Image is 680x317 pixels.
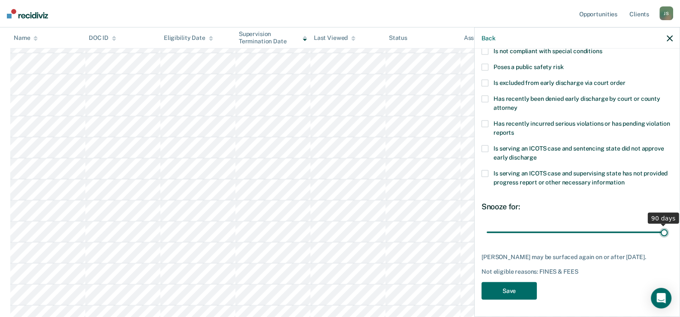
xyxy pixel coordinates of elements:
span: Is excluded from early discharge via court order [493,79,625,86]
div: DOC ID [89,34,116,42]
span: Poses a public safety risk [493,63,563,70]
div: Supervision Termination Date [239,30,307,45]
button: Back [481,34,495,42]
div: Status [389,34,407,42]
span: Is serving an ICOTS case and supervising state has not provided progress report or other necessar... [493,169,668,185]
div: Name [14,34,38,42]
button: Save [481,282,537,299]
span: Has recently been denied early discharge by court or county attorney [493,95,660,111]
span: Is serving an ICOTS case and sentencing state did not approve early discharge [493,145,664,160]
div: Eligibility Date [164,34,213,42]
span: Has recently incurred serious violations or has pending violation reports [493,120,670,136]
div: J S [659,6,673,20]
div: [PERSON_NAME] may be surfaced again on or after [DATE]. [481,254,673,261]
div: Snooze for: [481,202,673,211]
div: Assigned to [464,34,504,42]
span: Is not compliant with special conditions [493,47,602,54]
div: 90 days [648,213,679,224]
div: Not eligible reasons: FINES & FEES [481,268,673,275]
img: Recidiviz [7,9,48,18]
div: Open Intercom Messenger [651,288,671,308]
div: Last Viewed [314,34,355,42]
